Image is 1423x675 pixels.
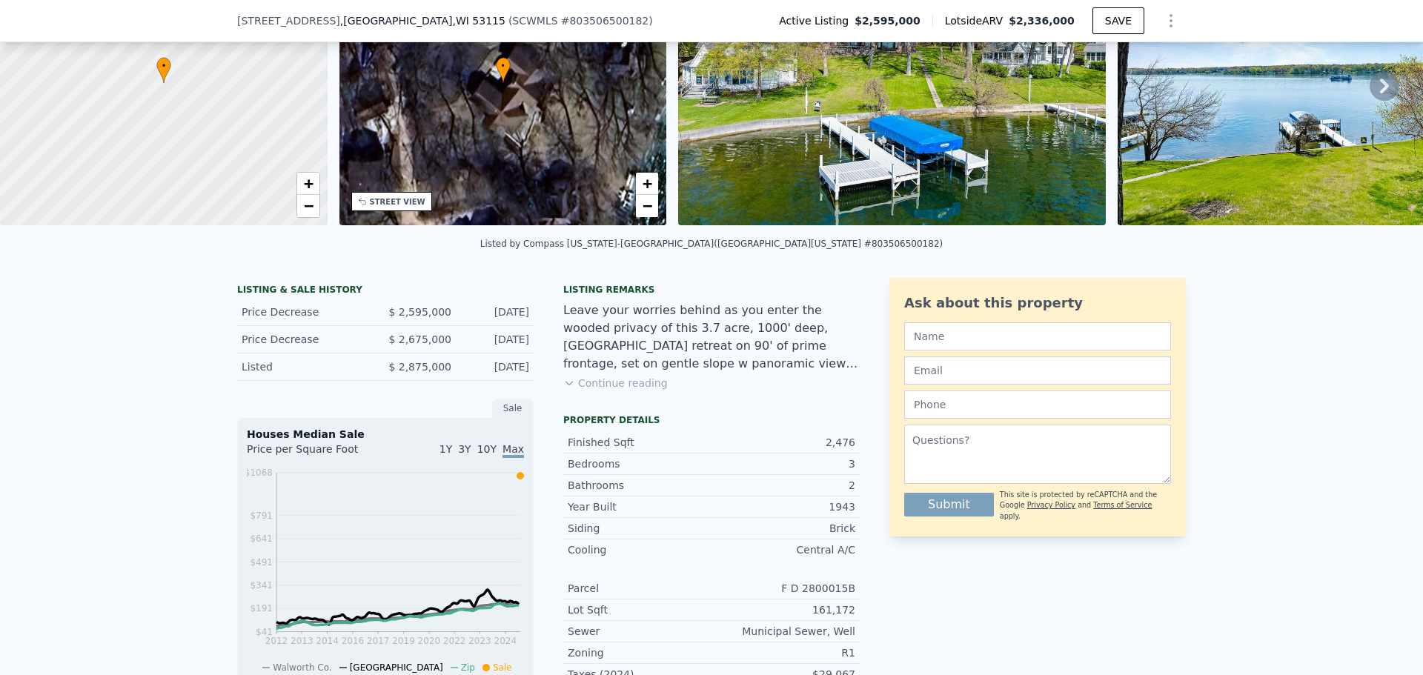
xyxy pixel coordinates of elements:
[643,196,652,215] span: −
[711,624,855,639] div: Municipal Sewer, Well
[247,427,524,442] div: Houses Median Sale
[367,636,390,646] tspan: 2017
[242,359,374,374] div: Listed
[494,636,517,646] tspan: 2024
[779,13,855,28] span: Active Listing
[636,195,658,217] a: Zoom out
[468,636,491,646] tspan: 2023
[904,356,1171,385] input: Email
[156,59,171,73] span: •
[316,636,339,646] tspan: 2014
[250,580,273,591] tspan: $341
[250,603,273,614] tspan: $191
[1093,501,1152,509] a: Terms of Service
[492,399,534,418] div: Sale
[568,581,711,596] div: Parcel
[493,662,512,673] span: Sale
[340,13,505,28] span: , [GEOGRAPHIC_DATA]
[297,195,319,217] a: Zoom out
[342,636,365,646] tspan: 2016
[508,13,653,28] div: ( )
[237,284,534,299] div: LISTING & SALE HISTORY
[568,624,711,639] div: Sewer
[568,435,711,450] div: Finished Sqft
[388,361,451,373] span: $ 2,875,000
[370,196,425,207] div: STREET VIEW
[512,15,557,27] span: SCWMLS
[156,57,171,83] div: •
[250,557,273,568] tspan: $491
[711,456,855,471] div: 3
[568,542,711,557] div: Cooling
[480,239,943,249] div: Listed by Compass [US_STATE]-[GEOGRAPHIC_DATA] ([GEOGRAPHIC_DATA][US_STATE] #803506500182)
[711,521,855,536] div: Brick
[247,442,385,465] div: Price per Square Foot
[563,302,860,373] div: Leave your worries behind as you enter the wooded privacy of this 3.7 acre, 1000' deep, [GEOGRAPH...
[461,662,475,673] span: Zip
[443,636,466,646] tspan: 2022
[245,468,273,478] tspan: $1068
[1027,501,1075,509] a: Privacy Policy
[256,627,273,637] tspan: $41
[711,542,855,557] div: Central A/C
[568,456,711,471] div: Bedrooms
[904,293,1171,313] div: Ask about this property
[250,511,273,521] tspan: $791
[561,15,649,27] span: # 803506500182
[711,602,855,617] div: 161,172
[1009,15,1075,27] span: $2,336,000
[242,332,374,347] div: Price Decrease
[568,478,711,493] div: Bathrooms
[496,57,511,83] div: •
[388,333,451,345] span: $ 2,675,000
[568,645,711,660] div: Zoning
[563,414,860,426] div: Property details
[463,332,529,347] div: [DATE]
[496,59,511,73] span: •
[350,662,443,673] span: [GEOGRAPHIC_DATA]
[711,478,855,493] div: 2
[1092,7,1144,34] button: SAVE
[463,359,529,374] div: [DATE]
[237,13,340,28] span: [STREET_ADDRESS]
[303,174,313,193] span: +
[711,435,855,450] div: 2,476
[439,443,452,455] span: 1Y
[904,390,1171,419] input: Phone
[273,662,331,673] span: Walworth Co.
[945,13,1009,28] span: Lotside ARV
[563,284,860,296] div: Listing remarks
[265,636,288,646] tspan: 2012
[392,636,415,646] tspan: 2019
[452,15,505,27] span: , WI 53115
[711,581,855,596] div: F D 2800015B
[636,173,658,195] a: Zoom in
[458,443,471,455] span: 3Y
[477,443,497,455] span: 10Y
[563,376,668,390] button: Continue reading
[904,322,1171,350] input: Name
[502,443,524,458] span: Max
[388,306,451,318] span: $ 2,595,000
[568,521,711,536] div: Siding
[904,493,994,516] button: Submit
[250,533,273,544] tspan: $641
[242,305,374,319] div: Price Decrease
[643,174,652,193] span: +
[711,499,855,514] div: 1943
[855,13,921,28] span: $2,595,000
[1000,490,1171,522] div: This site is protected by reCAPTCHA and the Google and apply.
[297,173,319,195] a: Zoom in
[291,636,314,646] tspan: 2013
[1156,6,1186,36] button: Show Options
[711,645,855,660] div: R1
[568,602,711,617] div: Lot Sqft
[303,196,313,215] span: −
[463,305,529,319] div: [DATE]
[418,636,441,646] tspan: 2020
[568,499,711,514] div: Year Built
